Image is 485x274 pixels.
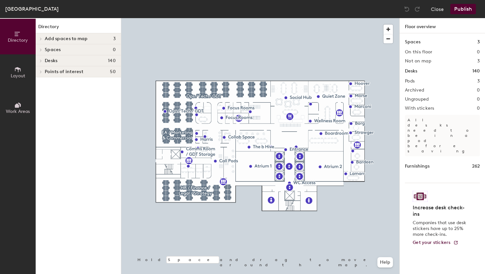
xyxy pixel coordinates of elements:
span: Directory [8,38,28,43]
h4: Increase desk check-ins [413,204,468,217]
h2: Archived [405,88,424,93]
h1: Furnishings [405,163,430,170]
p: All desks need to be in a pod before saving [405,115,480,156]
h2: On this floor [405,49,432,55]
span: 50 [110,69,116,74]
span: Get your stickers [413,240,451,245]
h1: Desks [405,68,417,75]
h2: 3 [477,79,480,84]
span: Add spaces to map [45,36,88,41]
h2: With stickers [405,106,434,111]
h2: 0 [477,97,480,102]
h2: 0 [477,88,480,93]
button: Publish [450,4,476,14]
h1: Spaces [405,38,420,46]
img: Undo [404,6,410,12]
p: Companies that use desk stickers have up to 25% more check-ins. [413,220,468,237]
h2: Not on map [405,59,431,64]
img: Redo [414,6,420,12]
h1: 262 [472,163,480,170]
span: Work Areas [6,109,30,114]
h2: 0 [477,49,480,55]
img: Sticker logo [413,191,428,202]
a: Get your stickers [413,240,458,246]
h1: 140 [472,68,480,75]
span: Layout [11,73,25,79]
span: 0 [113,47,116,52]
h2: 0 [477,106,480,111]
span: Desks [45,58,57,63]
span: 140 [108,58,116,63]
span: Spaces [45,47,61,52]
h2: Ungrouped [405,97,429,102]
span: 3 [113,36,116,41]
h1: Floor overview [400,18,485,33]
div: [GEOGRAPHIC_DATA] [5,5,59,13]
button: Close [431,4,444,14]
span: Points of interest [45,69,83,74]
h2: Pods [405,79,415,84]
h2: 3 [477,59,480,64]
h1: Directory [36,23,121,33]
button: Help [377,257,393,268]
h1: 3 [477,38,480,46]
